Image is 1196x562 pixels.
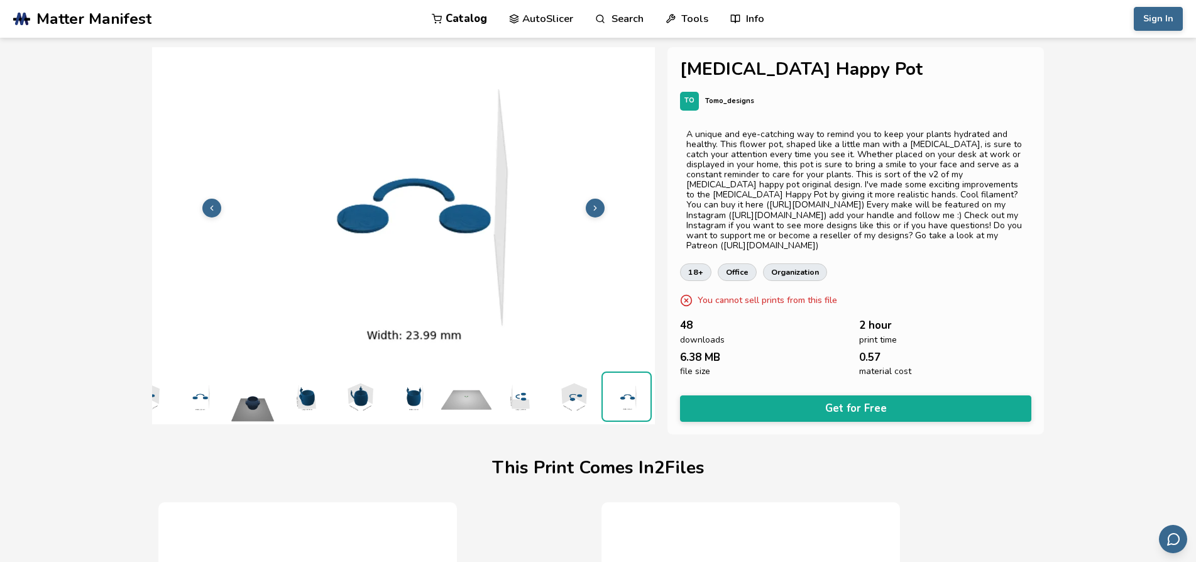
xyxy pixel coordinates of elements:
[859,351,881,363] span: 0.57
[492,458,705,478] h1: This Print Comes In 2 File s
[686,129,1025,251] div: A unique and eye-catching way to remind you to keep your plants hydrated and healthy. This flower...
[548,372,598,422] img: 2_3D_Dimensions
[603,373,650,421] img: 2_3D_Dimensions
[680,395,1031,421] button: Get for Free
[495,372,545,422] img: 2_3D_Dimensions
[859,319,892,331] span: 2 hour
[680,263,711,281] a: 18+
[1159,525,1187,553] button: Send feedback via email
[763,263,827,281] a: organization
[680,319,693,331] span: 48
[388,372,438,422] img: 1_3D_Dimensions
[859,335,897,345] span: print time
[441,372,491,422] img: 2_Print_Preview
[718,263,757,281] a: office
[36,10,151,28] span: Matter Manifest
[684,97,694,105] span: TO
[281,372,331,422] img: 1_3D_Dimensions
[680,366,710,377] span: file size
[1134,7,1183,31] button: Sign In
[698,294,837,307] p: You cannot sell prints from this file
[680,335,725,345] span: downloads
[705,94,754,107] p: Tomo_designs
[859,366,911,377] span: material cost
[174,372,224,422] img: 2_3D_Dimensions
[680,351,720,363] span: 6.38 MB
[228,372,278,422] img: 1_Print_Preview
[680,60,1031,79] h1: [MEDICAL_DATA] Happy Pot
[334,372,385,422] img: 1_3D_Dimensions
